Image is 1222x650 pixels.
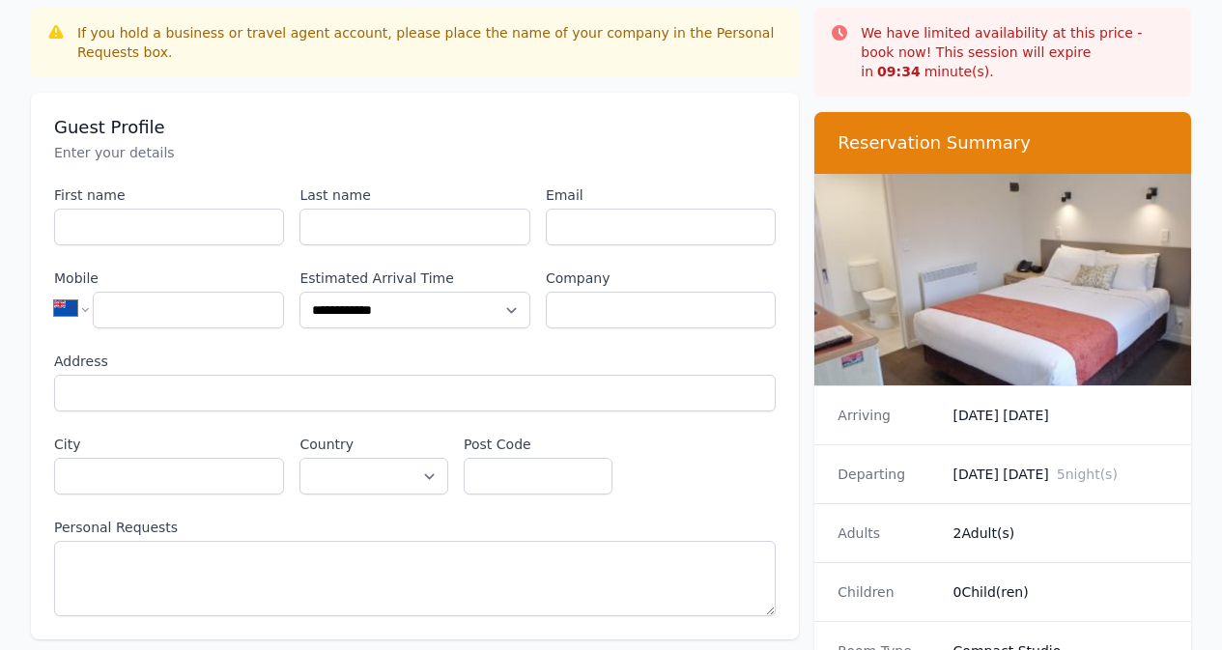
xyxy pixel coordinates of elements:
[953,406,1168,425] dd: [DATE] [DATE]
[546,185,776,205] label: Email
[54,143,776,162] p: Enter your details
[54,185,284,205] label: First name
[77,23,783,62] div: If you hold a business or travel agent account, please place the name of your company in the Pers...
[299,435,448,454] label: Country
[1057,466,1118,482] span: 5 night(s)
[861,23,1176,81] p: We have limited availability at this price - book now! This session will expire in minute(s).
[953,582,1168,602] dd: 0 Child(ren)
[838,406,937,425] dt: Arriving
[54,352,776,371] label: Address
[54,435,284,454] label: City
[299,268,529,288] label: Estimated Arrival Time
[838,131,1168,155] h3: Reservation Summary
[953,523,1168,543] dd: 2 Adult(s)
[838,582,937,602] dt: Children
[54,518,776,537] label: Personal Requests
[814,174,1191,385] img: Compact Studio
[299,185,529,205] label: Last name
[877,64,921,79] strong: 09 : 34
[54,268,284,288] label: Mobile
[54,116,776,139] h3: Guest Profile
[546,268,776,288] label: Company
[838,465,937,484] dt: Departing
[953,465,1168,484] dd: [DATE] [DATE]
[838,523,937,543] dt: Adults
[464,435,612,454] label: Post Code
